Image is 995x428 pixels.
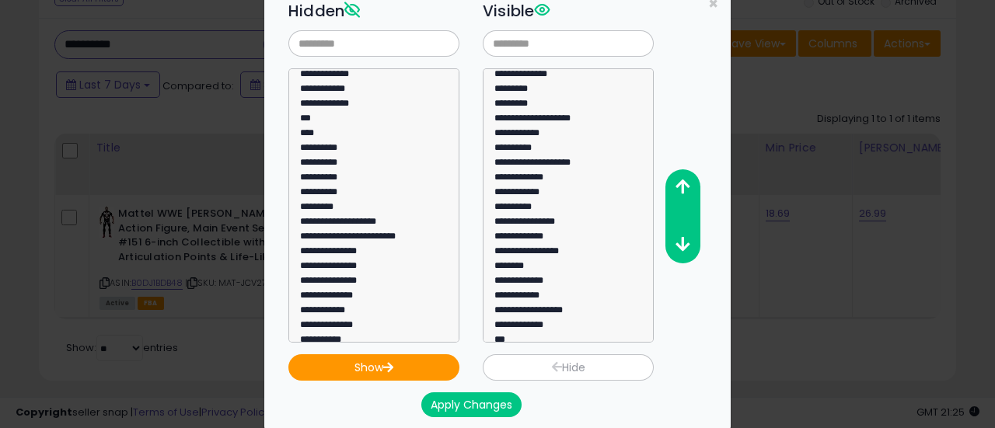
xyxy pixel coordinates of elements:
button: Apply Changes [421,392,522,417]
button: Hide [483,354,654,381]
button: Show [288,354,459,381]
